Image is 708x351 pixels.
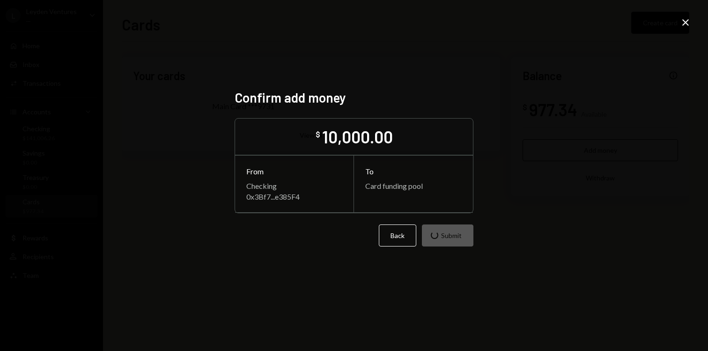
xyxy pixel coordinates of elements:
[365,181,462,190] div: Card funding pool
[246,192,342,201] div: 0x3Bf7...e385F4
[379,224,416,246] button: Back
[235,89,473,107] h2: Confirm add money
[365,167,462,176] div: To
[316,130,320,139] div: $
[246,181,342,190] div: Checking
[246,167,342,176] div: From
[322,126,393,147] div: 10,000.00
